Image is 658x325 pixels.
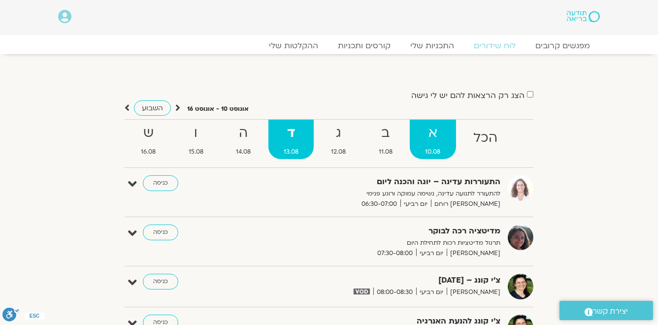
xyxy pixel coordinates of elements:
p: תרגול מדיטציות רכות לתחילת היום [259,238,500,248]
span: 08:00-08:30 [373,287,416,297]
a: ב11.08 [363,120,408,159]
a: לוח שידורים [464,41,526,51]
span: 06:30-07:00 [358,199,400,209]
p: אוגוסט 10 - אוגוסט 16 [187,104,249,114]
span: 07:30-08:00 [374,248,416,259]
a: כניסה [143,175,178,191]
img: vodicon [354,289,370,294]
span: 10.08 [410,147,456,157]
strong: צ'י קונג – [DATE] [259,274,500,287]
span: 14.08 [221,147,266,157]
label: הצג רק הרצאות להם יש לי גישה [411,91,525,100]
a: ד13.08 [268,120,314,159]
strong: מדיטציה רכה לבוקר [259,225,500,238]
span: 15.08 [173,147,219,157]
span: 12.08 [316,147,362,157]
strong: ה [221,122,266,144]
a: ה14.08 [221,120,266,159]
strong: א [410,122,456,144]
a: ש16.08 [126,120,171,159]
span: 11.08 [363,147,408,157]
strong: ו [173,122,219,144]
strong: הכל [458,127,513,149]
strong: ד [268,122,314,144]
a: ו15.08 [173,120,219,159]
span: [PERSON_NAME] [447,248,500,259]
span: [PERSON_NAME] [447,287,500,297]
a: כניסה [143,274,178,290]
span: [PERSON_NAME] רוחם [431,199,500,209]
a: כניסה [143,225,178,240]
strong: ב [363,122,408,144]
strong: ש [126,122,171,144]
a: א10.08 [410,120,456,159]
a: השבוע [134,100,171,116]
span: השבוע [142,103,163,113]
a: הכל [458,120,513,159]
a: מפגשים קרובים [526,41,600,51]
a: ג12.08 [316,120,362,159]
strong: ג [316,122,362,144]
nav: Menu [58,41,600,51]
span: יום רביעי [400,199,431,209]
a: קורסים ותכניות [328,41,400,51]
p: להתעורר לתנועה עדינה, נשימה עמוקה ורוגע פנימי [259,189,500,199]
a: ההקלטות שלי [259,41,328,51]
span: יצירת קשר [593,305,628,318]
span: יום רביעי [416,287,447,297]
a: התכניות שלי [400,41,464,51]
span: יום רביעי [416,248,447,259]
span: 16.08 [126,147,171,157]
span: 13.08 [268,147,314,157]
a: יצירת קשר [559,301,653,320]
strong: התעוררות עדינה – יוגה והכנה ליום [259,175,500,189]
